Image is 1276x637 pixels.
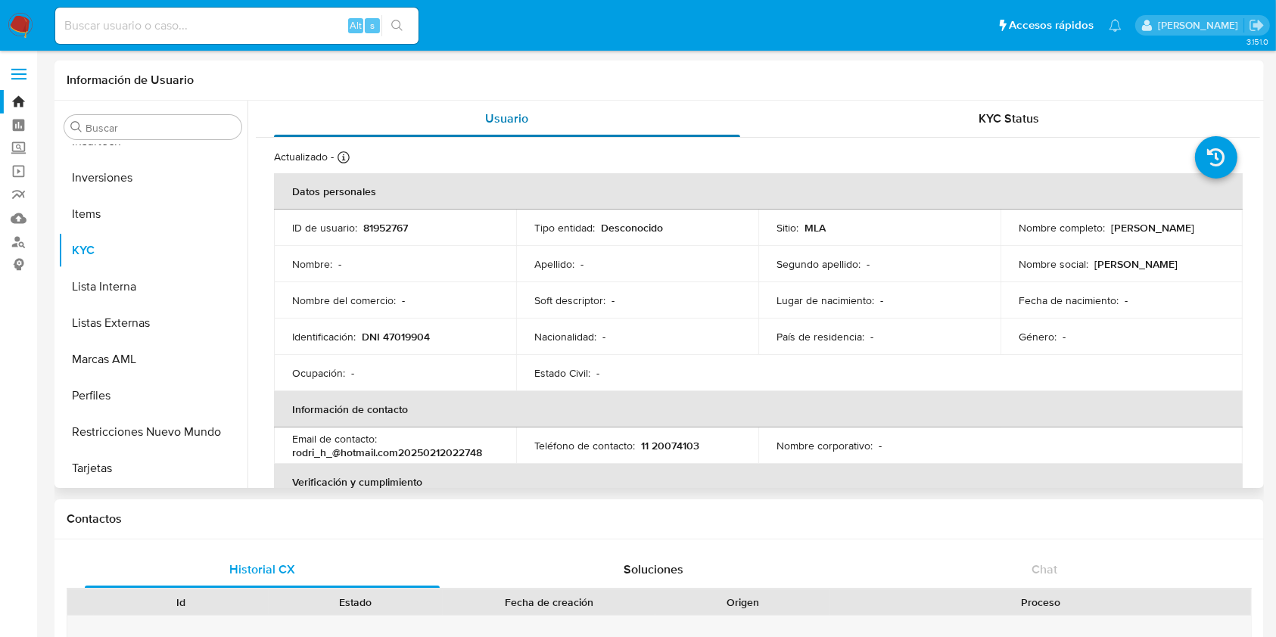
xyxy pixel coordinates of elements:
[1019,330,1057,343] p: Género :
[58,196,247,232] button: Items
[841,595,1240,610] div: Proceso
[58,160,247,196] button: Inversiones
[58,341,247,378] button: Marcas AML
[534,366,590,380] p: Estado Civil :
[1111,221,1194,235] p: [PERSON_NAME]
[58,232,247,269] button: KYC
[1249,17,1265,33] a: Salir
[292,446,482,459] p: rodri_h_@hotmail.com20250212022748
[776,257,861,271] p: Segundo apellido :
[485,110,528,127] span: Usuario
[453,595,645,610] div: Fecha de creación
[229,561,295,578] span: Historial CX
[381,15,412,36] button: search-icon
[776,294,874,307] p: Lugar de nacimiento :
[879,439,882,452] p: -
[867,257,870,271] p: -
[292,294,396,307] p: Nombre del comercio :
[641,439,699,452] p: 11 20074103
[58,450,247,486] button: Tarjetas
[1019,221,1105,235] p: Nombre completo :
[292,257,332,271] p: Nombre :
[274,173,1243,210] th: Datos personales
[666,595,820,610] div: Origen
[274,464,1243,500] th: Verificación y cumplimiento
[870,330,873,343] p: -
[70,121,82,133] button: Buscar
[534,439,635,452] p: Teléfono de contacto :
[805,221,826,235] p: MLA
[1094,257,1178,271] p: [PERSON_NAME]
[402,294,405,307] p: -
[351,366,354,380] p: -
[1009,17,1094,33] span: Accesos rápidos
[776,330,864,343] p: País de residencia :
[363,221,408,235] p: 81952767
[104,595,258,610] div: Id
[880,294,883,307] p: -
[1109,19,1122,32] a: Notificaciones
[279,595,433,610] div: Estado
[370,18,375,33] span: s
[1019,294,1119,307] p: Fecha de nacimiento :
[58,269,247,305] button: Lista Interna
[67,73,194,88] h1: Información de Usuario
[292,432,377,446] p: Email de contacto :
[58,378,247,414] button: Perfiles
[624,561,683,578] span: Soluciones
[602,330,605,343] p: -
[612,294,615,307] p: -
[601,221,663,235] p: Desconocido
[534,221,595,235] p: Tipo entidad :
[580,257,584,271] p: -
[534,330,596,343] p: Nacionalidad :
[274,150,334,164] p: Actualizado -
[55,16,419,36] input: Buscar usuario o caso...
[1019,257,1088,271] p: Nombre social :
[1125,294,1128,307] p: -
[1032,561,1057,578] span: Chat
[979,110,1039,127] span: KYC Status
[776,439,873,452] p: Nombre corporativo :
[362,330,430,343] p: DNI 47019904
[67,511,1252,527] h1: Contactos
[1063,330,1066,343] p: -
[338,257,341,271] p: -
[86,121,235,135] input: Buscar
[776,221,798,235] p: Sitio :
[292,366,345,380] p: Ocupación :
[292,330,356,343] p: Identificación :
[58,414,247,450] button: Restricciones Nuevo Mundo
[292,221,357,235] p: ID de usuario :
[1158,18,1243,33] p: eliana.eguerrero@mercadolibre.com
[596,366,599,380] p: -
[274,391,1243,427] th: Información de contacto
[350,18,362,33] span: Alt
[58,305,247,341] button: Listas Externas
[534,294,605,307] p: Soft descriptor :
[534,257,574,271] p: Apellido :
